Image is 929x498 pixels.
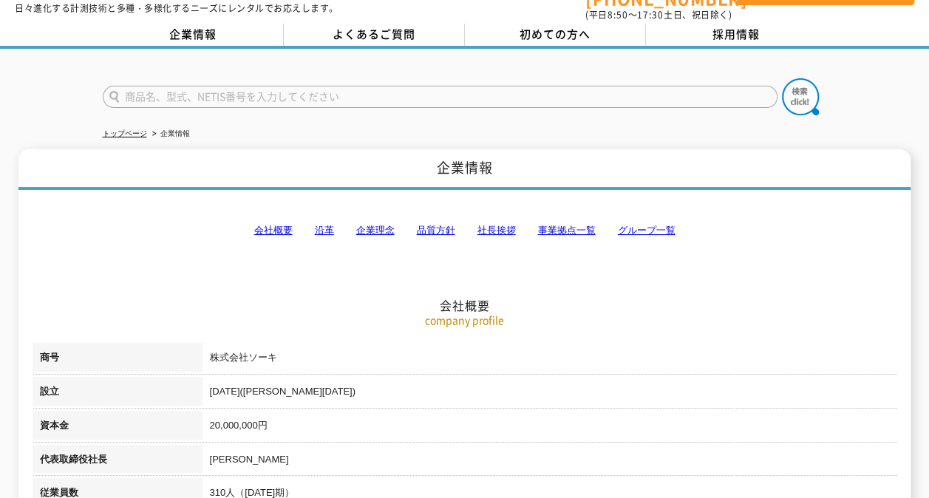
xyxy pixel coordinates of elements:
a: グループ一覧 [618,225,676,236]
a: 沿革 [315,225,334,236]
th: 資本金 [33,411,203,445]
img: btn_search.png [782,78,819,115]
p: company profile [33,313,897,328]
a: 会社概要 [254,225,293,236]
h2: 会社概要 [33,150,897,313]
td: 株式会社ソーキ [203,343,897,377]
h1: 企業情報 [18,149,911,190]
a: トップページ [103,129,147,137]
a: 採用情報 [646,24,827,46]
input: 商品名、型式、NETIS番号を入力してください [103,86,777,108]
a: 企業情報 [103,24,284,46]
span: 初めての方へ [520,26,591,42]
a: よくあるご質問 [284,24,465,46]
a: 事業拠点一覧 [538,225,596,236]
td: [DATE]([PERSON_NAME][DATE]) [203,377,897,411]
a: 初めての方へ [465,24,646,46]
th: 商号 [33,343,203,377]
a: 企業理念 [356,225,395,236]
span: 17:30 [637,8,664,21]
td: 20,000,000円 [203,411,897,445]
td: [PERSON_NAME] [203,445,897,479]
a: 社長挨拶 [477,225,516,236]
span: (平日 ～ 土日、祝日除く) [585,8,732,21]
a: 品質方針 [417,225,455,236]
th: 代表取締役社長 [33,445,203,479]
li: 企業情報 [149,126,190,142]
p: 日々進化する計測技術と多種・多様化するニーズにレンタルでお応えします。 [15,4,338,13]
span: 8:50 [608,8,628,21]
th: 設立 [33,377,203,411]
